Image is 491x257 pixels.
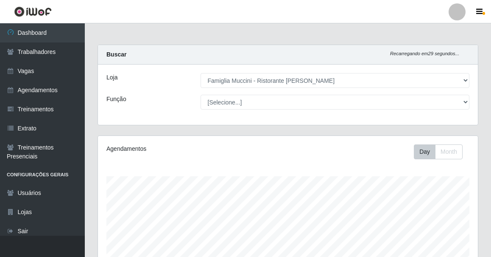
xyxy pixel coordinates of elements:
div: First group [414,144,463,159]
button: Month [435,144,463,159]
button: Day [414,144,435,159]
div: Toolbar with button groups [414,144,469,159]
label: Loja [106,73,117,82]
img: CoreUI Logo [14,6,52,17]
strong: Buscar [106,51,126,58]
label: Função [106,95,126,104]
div: Agendamentos [106,144,250,153]
i: Recarregando em 29 segundos... [390,51,459,56]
